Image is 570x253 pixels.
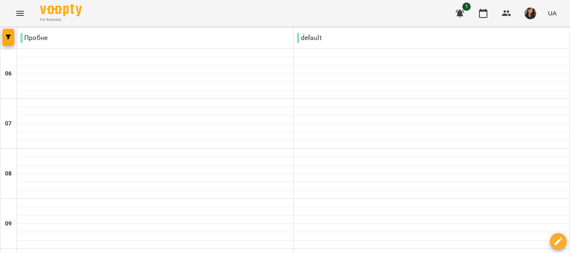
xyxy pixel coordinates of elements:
button: UA [545,5,560,21]
img: b66f10202686f04204b8d132622d0820.jpg [525,8,536,19]
span: 1 [462,3,471,11]
button: Menu [10,3,30,23]
h6: 07 [5,119,12,128]
h6: 09 [5,219,12,228]
p: Пробне [20,33,48,43]
h6: 06 [5,69,12,78]
p: default [297,33,322,43]
span: UA [548,9,557,18]
h6: 08 [5,169,12,178]
span: For Business [40,17,82,23]
img: Voopty Logo [40,4,82,16]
